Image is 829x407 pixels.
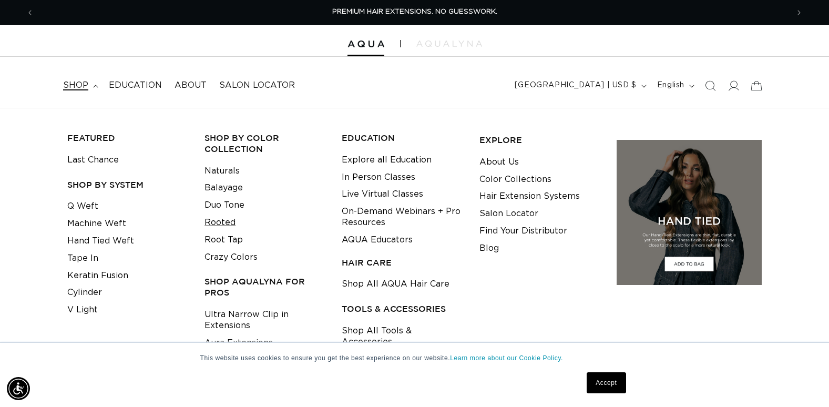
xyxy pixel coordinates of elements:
[168,74,213,97] a: About
[67,250,98,267] a: Tape In
[479,171,551,188] a: Color Collections
[332,8,497,15] span: PREMIUM HAIR EXTENSIONS. NO GUESSWORK.
[204,231,243,249] a: Root Tap
[67,284,102,301] a: Cylinder
[204,214,236,231] a: Rooted
[342,169,415,186] a: In Person Classes
[479,188,580,205] a: Hair Extension Systems
[342,276,449,293] a: Shop All AQUA Hair Care
[63,80,88,91] span: shop
[204,334,273,352] a: Aura Extensions
[67,232,134,250] a: Hand Tied Weft
[342,151,432,169] a: Explore all Education
[204,133,325,155] h3: Shop by Color Collection
[479,154,519,171] a: About Us
[204,276,325,298] h3: Shop AquaLyna for Pros
[479,135,600,146] h3: EXPLORE
[57,74,103,97] summary: shop
[67,133,188,144] h3: FEATURED
[787,3,811,23] button: Next announcement
[342,133,463,144] h3: EDUCATION
[776,357,829,407] iframe: Chat Widget
[699,74,722,97] summary: Search
[450,354,563,362] a: Learn more about our Cookie Policy.
[416,40,482,47] img: aqualyna.com
[204,306,325,334] a: Ultra Narrow Clip in Extensions
[103,74,168,97] a: Education
[347,40,384,48] img: Aqua Hair Extensions
[204,197,244,214] a: Duo Tone
[18,3,42,23] button: Previous announcement
[67,198,98,215] a: Q Weft
[479,222,567,240] a: Find Your Distributor
[342,186,423,203] a: Live Virtual Classes
[479,240,499,257] a: Blog
[109,80,162,91] span: Education
[342,257,463,268] h3: HAIR CARE
[515,80,637,91] span: [GEOGRAPHIC_DATA] | USD $
[219,80,295,91] span: Salon Locator
[67,267,128,284] a: Keratin Fusion
[200,353,629,363] p: This website uses cookies to ensure you get the best experience on our website.
[67,215,126,232] a: Machine Weft
[342,231,413,249] a: AQUA Educators
[651,76,699,96] button: English
[204,249,258,266] a: Crazy Colors
[479,205,538,222] a: Salon Locator
[213,74,301,97] a: Salon Locator
[67,179,188,190] h3: SHOP BY SYSTEM
[508,76,651,96] button: [GEOGRAPHIC_DATA] | USD $
[342,303,463,314] h3: TOOLS & ACCESSORIES
[657,80,684,91] span: English
[7,377,30,400] div: Accessibility Menu
[342,203,463,231] a: On-Demand Webinars + Pro Resources
[67,301,98,319] a: V Light
[204,162,240,180] a: Naturals
[67,151,119,169] a: Last Chance
[204,179,243,197] a: Balayage
[175,80,207,91] span: About
[587,372,626,393] a: Accept
[342,322,463,351] a: Shop All Tools & Accessories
